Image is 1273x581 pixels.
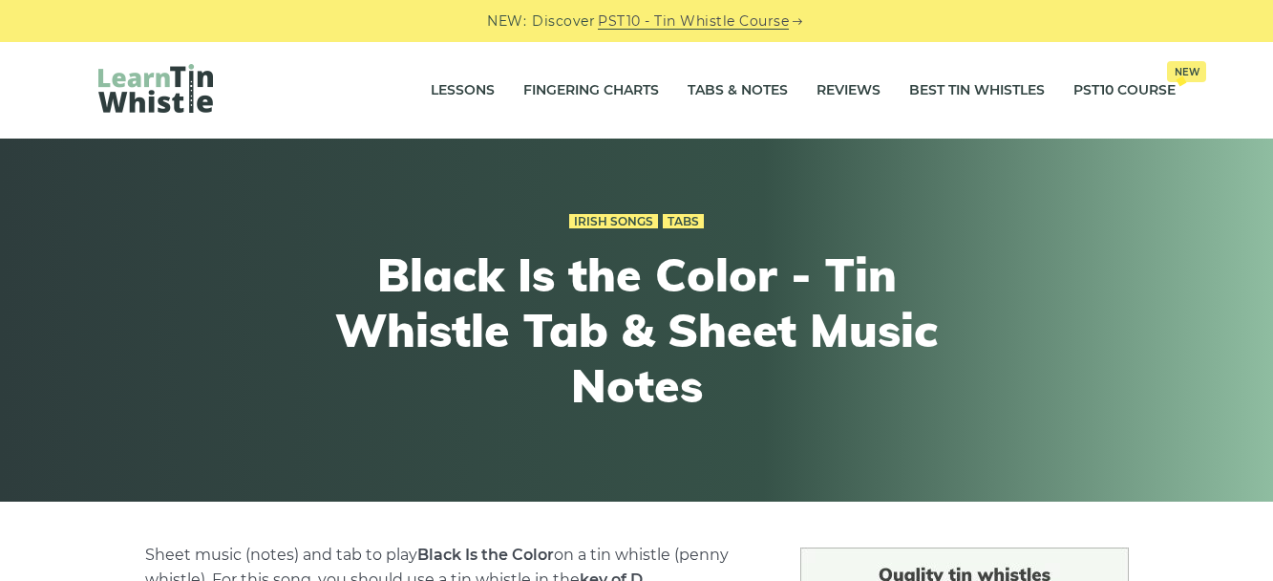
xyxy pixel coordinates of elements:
a: Fingering Charts [523,67,659,115]
a: Best Tin Whistles [909,67,1045,115]
h1: Black Is the Color - Tin Whistle Tab & Sheet Music Notes [286,247,988,413]
a: Reviews [817,67,880,115]
img: LearnTinWhistle.com [98,64,213,113]
a: Tabs [663,214,704,229]
strong: Black Is the Color [417,546,554,564]
span: New [1167,61,1206,82]
a: Tabs & Notes [688,67,788,115]
a: PST10 CourseNew [1073,67,1176,115]
a: Lessons [431,67,495,115]
a: Irish Songs [569,214,658,229]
